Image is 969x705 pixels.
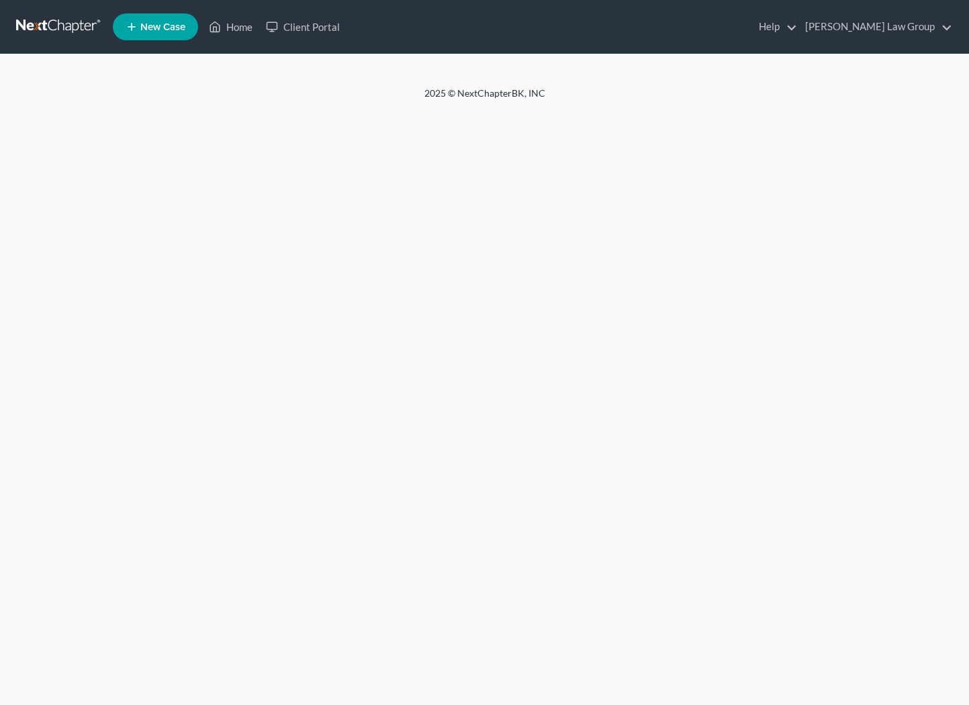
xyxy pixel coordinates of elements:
[259,15,347,39] a: Client Portal
[102,87,868,111] div: 2025 © NextChapterBK, INC
[202,15,259,39] a: Home
[798,15,952,39] a: [PERSON_NAME] Law Group
[752,15,797,39] a: Help
[113,13,198,40] new-legal-case-button: New Case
